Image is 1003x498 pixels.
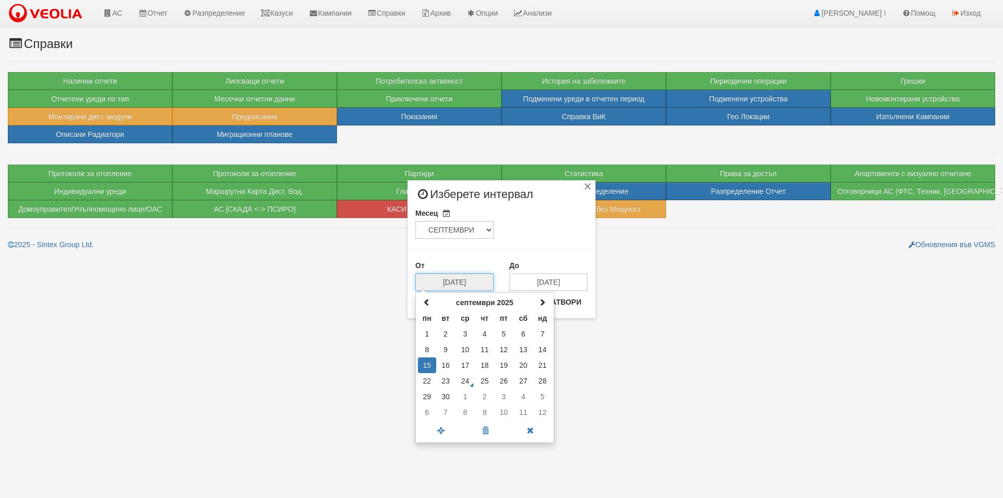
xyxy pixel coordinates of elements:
th: пн [418,310,436,326]
a: Изчисти [462,424,508,438]
td: 2 [475,389,494,404]
td: 22 [418,373,436,389]
th: нд [533,310,552,326]
td: 25 [475,373,494,389]
td: 28 [533,373,552,389]
td: 9 [436,342,456,357]
td: 19 [494,357,514,373]
td: 13 [514,342,533,357]
div: × [582,183,593,193]
button: Затвори [540,294,588,310]
label: До [509,260,519,271]
td: 9 [475,404,494,420]
td: 15 [418,357,436,373]
td: 29 [418,389,436,404]
td: 3 [494,389,514,404]
td: 14 [533,342,552,357]
td: 11 [475,342,494,357]
td: 8 [418,342,436,357]
a: Сега [418,424,464,438]
td: 8 [455,404,475,420]
td: 11 [514,404,533,420]
td: 5 [533,389,552,404]
td: 4 [514,389,533,404]
span: Следващ Месец [539,298,546,306]
td: 23 [436,373,456,389]
td: 3 [455,326,475,342]
td: 7 [436,404,456,420]
td: 24 [455,373,475,389]
td: 17 [455,357,475,373]
a: Затвори [507,424,553,438]
td: 12 [533,404,552,420]
td: 1 [455,389,475,404]
td: 4 [475,326,494,342]
td: 5 [494,326,514,342]
td: 10 [455,342,475,357]
td: 12 [494,342,514,357]
span: Изберете интервал [415,188,533,207]
span: Предишен Месец [423,298,430,306]
td: 10 [494,404,514,420]
td: 26 [494,373,514,389]
td: 27 [514,373,533,389]
th: вт [436,310,456,326]
td: 18 [475,357,494,373]
th: пт [494,310,514,326]
td: 16 [436,357,456,373]
td: 20 [514,357,533,373]
td: 7 [533,326,552,342]
td: 6 [514,326,533,342]
td: 30 [436,389,456,404]
td: 1 [418,326,436,342]
th: ср [455,310,475,326]
th: чт [475,310,494,326]
label: Месец [415,208,438,218]
th: Избери Месец [436,295,533,310]
th: сб [514,310,533,326]
td: 21 [533,357,552,373]
label: От [415,260,425,271]
td: 2 [436,326,456,342]
td: 6 [418,404,436,420]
